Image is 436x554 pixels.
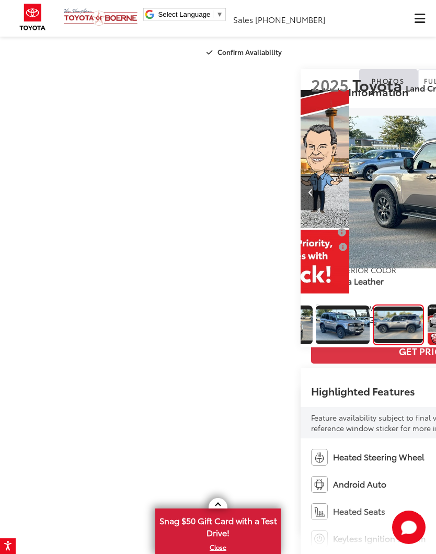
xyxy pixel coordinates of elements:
button: Previous image [301,174,322,210]
img: Android Auto [311,476,328,493]
span: [PHONE_NUMBER] [255,14,325,25]
svg: Start Chat [392,511,426,544]
span: Snag $50 Gift Card with a Test Drive! [156,510,280,541]
span: Select Language [158,10,210,18]
span: ▼ [216,10,223,18]
img: Heated Seats [311,503,328,520]
span: Heated Steering Wheel [333,451,424,463]
button: Confirm Availability [201,43,290,61]
img: Heated Steering Wheel [311,449,328,466]
a: Select Language​ [158,10,223,18]
span: Sales [233,14,253,25]
span: ​ [213,10,213,18]
button: Toggle Chat Window [392,511,426,544]
span: 2025 [311,73,349,96]
a: Expand Photo 3 [373,304,424,345]
a: Photos [359,69,418,90]
h2: Highlighted Features [311,385,415,397]
span: Confirm Availability [217,47,282,56]
img: 2025 Toyota Land Cruiser Land Cruiser [315,310,370,341]
span: Toyota [352,73,406,96]
span: Android Auto [333,478,386,490]
img: Vic Vaughan Toyota of Boerne [63,8,138,26]
img: 2025 Toyota Land Cruiser Land Cruiser [373,311,423,339]
a: Expand Photo 2 [316,304,369,345]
